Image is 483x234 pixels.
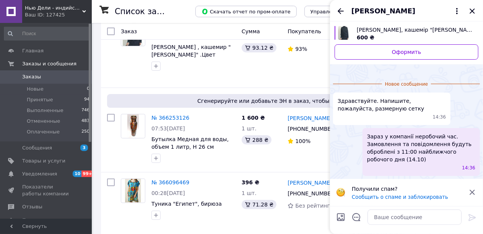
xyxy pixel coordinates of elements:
[22,203,42,210] span: Отзывы
[357,34,374,41] span: 600 ₴
[351,6,415,16] span: [PERSON_NAME]
[351,212,361,222] button: Открыть шаблоны ответов
[27,118,60,125] span: Отмененные
[81,107,89,114] span: 746
[286,123,337,134] div: [PHONE_NUMBER]
[80,145,88,151] span: 3
[27,107,63,114] span: Выполненные
[352,185,463,193] p: Получили спам?
[121,28,137,34] span: Заказ
[127,114,138,138] img: Фото товару
[242,125,257,132] span: 1 шт.
[351,6,462,16] button: [PERSON_NAME]
[121,179,145,203] a: Фото товару
[295,46,307,52] span: 93%
[242,115,265,121] span: 1 600 ₴
[288,28,321,34] span: Покупатель
[123,179,143,203] img: Фото товару
[336,6,345,16] button: Назад
[87,86,89,93] span: 0
[81,171,94,177] span: 99+
[352,194,448,200] button: Сообщить о спаме и заблокировать
[22,47,44,54] span: Главная
[462,165,475,171] span: 14:36 12.10.2025
[335,44,478,60] a: Оформить
[22,73,41,80] span: Заказы
[27,128,60,135] span: Оплаченные
[81,128,89,135] span: 250
[336,188,345,197] img: :face_with_monocle:
[151,136,229,150] a: Бутылка Медная для воды, объем 1 литр, Н 26 см
[151,115,189,121] a: № 366253126
[27,96,53,103] span: Принятые
[335,26,478,41] a: Посмотреть товар
[202,8,291,15] span: Скачать отчет по пром-оплате
[242,135,272,145] div: 288 ₴
[22,171,57,177] span: Уведомления
[25,11,92,18] div: Ваш ID: 127425
[151,44,231,65] a: [PERSON_NAME] , кашемир "[PERSON_NAME]" .Цвет черный, Размеры: 50, 54 рр
[195,6,297,17] button: Скачать отчет по пром-оплате
[151,190,185,196] span: 00:28[DATE]
[295,203,333,209] span: Без рейтинга
[304,6,377,17] button: Управление статусами
[27,86,44,93] span: Новые
[367,133,475,163] span: Зараз у компанії неробочий час. Замовлення та повідомлення будуть оброблені з 11:00 найближчого р...
[357,26,472,34] span: [PERSON_NAME], кашемір "[PERSON_NAME]".Кольор чорний, Розміри: 50, 54 рр
[242,190,257,196] span: 1 шт.
[286,188,337,199] div: [PHONE_NUMBER]
[288,114,332,122] a: [PERSON_NAME]
[115,7,181,16] h1: Список заказов
[22,217,54,224] span: Покупатели
[468,6,477,16] button: Закрыть
[242,28,260,34] span: Сумма
[84,96,89,103] span: 94
[151,201,222,207] a: Туника "Египет", бирюза
[242,179,259,185] span: 396 ₴
[338,26,350,40] img: 3368653251_w640_h640_golf-uniseks-.jpg
[242,200,276,209] div: 71.28 ₴
[81,118,89,125] span: 483
[73,171,81,177] span: 10
[242,43,276,52] div: 93.12 ₴
[22,184,71,197] span: Показатели работы компании
[338,97,446,112] span: Здравствуйте. Напишите, пожалуйста, размерную сетку
[25,5,82,11] span: Нью Дели - индийский магазин
[22,60,76,67] span: Заказы и сообщения
[295,138,311,144] span: 100%
[288,179,332,187] a: [PERSON_NAME]
[121,114,145,138] a: Фото товару
[433,114,446,120] span: 14:36 12.10.2025
[22,145,52,151] span: Сообщения
[151,125,185,132] span: 07:53[DATE]
[151,179,189,185] a: № 366096469
[110,97,466,105] span: Сгенерируйте или добавьте ЭН в заказ, чтобы получить оплату
[311,9,371,15] span: Управление статусами
[382,81,431,88] span: Новое сообщение
[4,27,90,41] input: Поиск
[22,158,65,164] span: Товары и услуги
